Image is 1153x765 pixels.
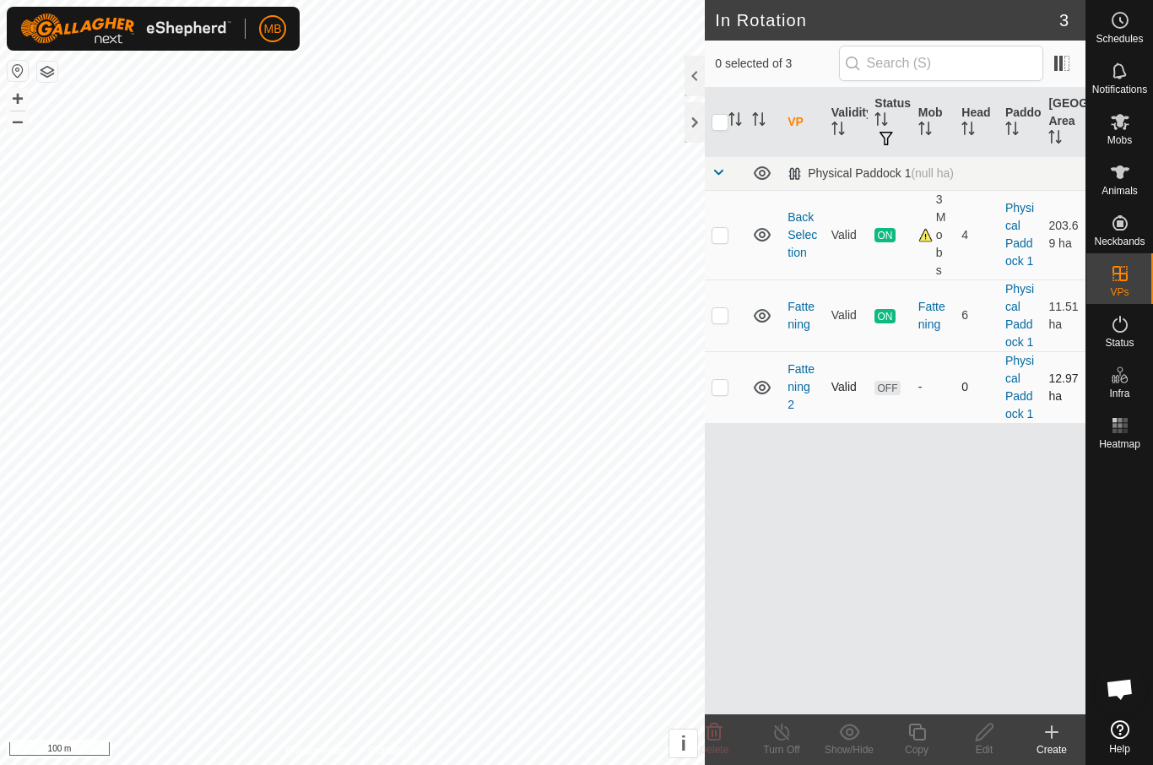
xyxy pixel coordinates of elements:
a: Fattening [788,300,815,331]
td: 203.69 ha [1042,190,1085,279]
p-sorticon: Activate to sort [918,124,932,138]
td: 6 [955,279,999,351]
td: Valid [825,279,869,351]
th: Mob [912,88,955,157]
button: + [8,89,28,109]
span: ON [874,309,895,323]
td: 4 [955,190,999,279]
span: Animals [1102,186,1138,196]
th: Status [868,88,912,157]
div: 3 Mobs [918,191,949,279]
span: Schedules [1096,34,1143,44]
span: Heatmap [1099,439,1140,449]
div: Show/Hide [815,742,883,757]
button: i [669,730,697,757]
p-sorticon: Activate to sort [728,115,742,128]
th: Paddock [999,88,1042,157]
span: 3 [1059,8,1069,33]
td: Valid [825,351,869,423]
td: 12.97 ha [1042,351,1085,423]
th: [GEOGRAPHIC_DATA] Area [1042,88,1085,157]
span: OFF [874,381,900,395]
td: 11.51 ha [1042,279,1085,351]
a: Physical Paddock 1 [1005,354,1034,420]
span: ON [874,228,895,242]
span: (null ha) [911,166,954,180]
button: Reset Map [8,61,28,81]
a: Contact Us [369,743,419,758]
p-sorticon: Activate to sort [752,115,766,128]
a: Fattening 2 [788,362,815,411]
a: Back Selection [788,210,817,259]
th: Head [955,88,999,157]
a: Physical Paddock 1 [1005,282,1034,349]
td: 0 [955,351,999,423]
p-sorticon: Activate to sort [831,124,845,138]
p-sorticon: Activate to sort [1005,124,1019,138]
a: Help [1086,713,1153,761]
a: Physical Paddock 1 [1005,201,1034,268]
span: 0 selected of 3 [715,55,838,73]
span: Neckbands [1094,236,1145,247]
span: Help [1109,744,1130,754]
span: MB [264,20,282,38]
p-sorticon: Activate to sort [961,124,975,138]
span: VPs [1110,287,1129,297]
p-sorticon: Activate to sort [874,115,888,128]
th: Validity [825,88,869,157]
div: Fattening [918,298,949,334]
span: Delete [700,744,729,756]
a: Privacy Policy [286,743,349,758]
p-sorticon: Activate to sort [1048,133,1062,146]
span: Status [1105,338,1134,348]
div: Open chat [1095,664,1145,714]
img: Gallagher Logo [20,14,231,44]
div: Create [1018,742,1085,757]
span: Notifications [1092,84,1147,95]
div: Copy [883,742,950,757]
span: Infra [1109,388,1129,399]
td: Valid [825,190,869,279]
div: - [918,378,949,396]
div: Turn Off [748,742,815,757]
span: i [680,732,686,755]
div: Edit [950,742,1018,757]
button: Map Layers [37,62,57,82]
button: – [8,111,28,131]
h2: In Rotation [715,10,1059,30]
th: VP [781,88,825,157]
div: Physical Paddock 1 [788,166,954,181]
span: Mobs [1107,135,1132,145]
input: Search (S) [839,46,1043,81]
